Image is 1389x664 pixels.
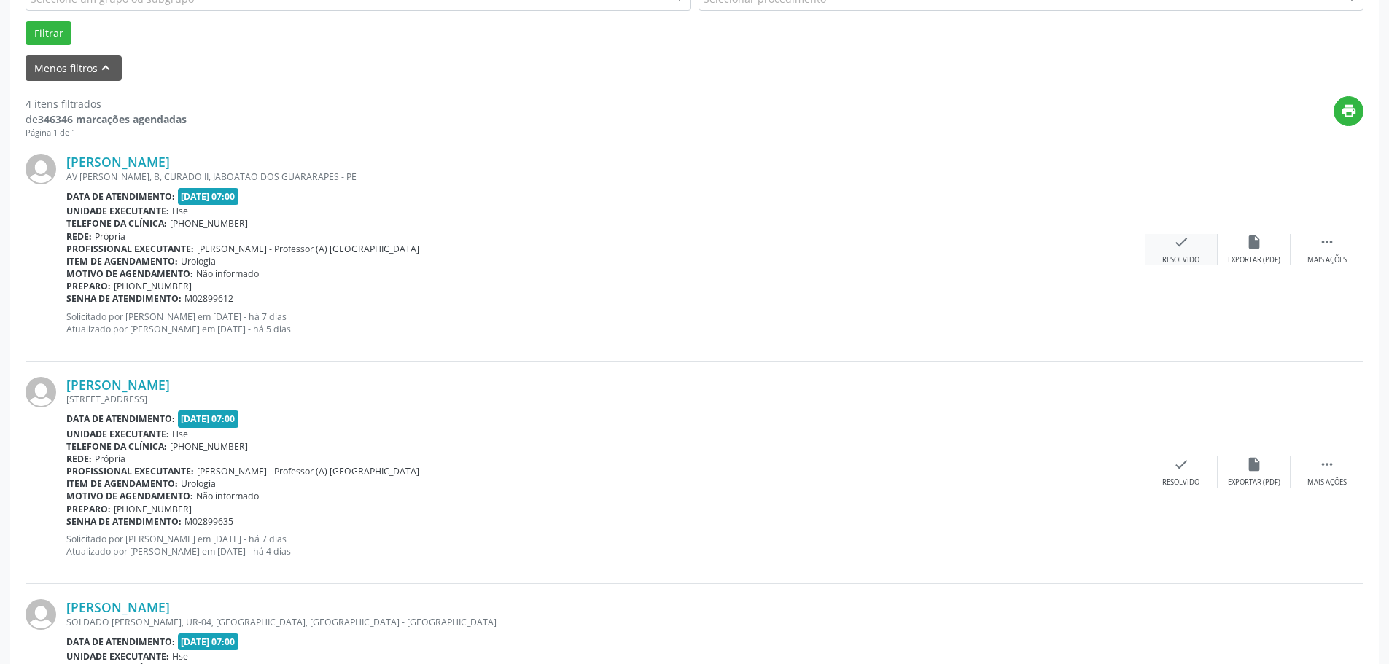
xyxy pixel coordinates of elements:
span: [PHONE_NUMBER] [170,440,248,453]
p: Solicitado por [PERSON_NAME] em [DATE] - há 7 dias Atualizado por [PERSON_NAME] em [DATE] - há 4 ... [66,533,1145,558]
b: Unidade executante: [66,428,169,440]
span: Não informado [196,267,259,280]
button: Filtrar [26,21,71,46]
span: Urologia [181,255,216,267]
i: check [1173,234,1189,250]
div: Mais ações [1307,477,1347,488]
span: M02899612 [184,292,233,305]
b: Motivo de agendamento: [66,267,193,280]
div: AV [PERSON_NAME], B, CURADO II, JABOATAO DOS GUARARAPES - PE [66,171,1145,183]
div: Resolvido [1162,477,1199,488]
span: [PERSON_NAME] - Professor (A) [GEOGRAPHIC_DATA] [197,243,419,255]
span: Hse [172,428,188,440]
b: Senha de atendimento: [66,292,182,305]
span: Não informado [196,490,259,502]
b: Senha de atendimento: [66,515,182,528]
b: Data de atendimento: [66,413,175,425]
span: Urologia [181,477,216,490]
b: Data de atendimento: [66,636,175,648]
a: [PERSON_NAME] [66,599,170,615]
b: Preparo: [66,280,111,292]
a: [PERSON_NAME] [66,377,170,393]
span: M02899635 [184,515,233,528]
button: Menos filtroskeyboard_arrow_up [26,55,122,81]
i: print [1341,103,1357,119]
p: Solicitado por [PERSON_NAME] em [DATE] - há 7 dias Atualizado por [PERSON_NAME] em [DATE] - há 5 ... [66,310,1145,335]
b: Telefone da clínica: [66,440,167,453]
i: insert_drive_file [1246,456,1262,472]
b: Unidade executante: [66,650,169,663]
span: Própria [95,230,125,243]
i: insert_drive_file [1246,234,1262,250]
div: Página 1 de 1 [26,127,187,139]
span: [DATE] 07:00 [178,633,239,650]
b: Item de agendamento: [66,477,178,490]
img: img [26,377,56,407]
span: [PHONE_NUMBER] [114,280,192,292]
b: Rede: [66,230,92,243]
div: SOLDADO [PERSON_NAME], UR-04, [GEOGRAPHIC_DATA], [GEOGRAPHIC_DATA] - [GEOGRAPHIC_DATA] [66,616,1145,628]
span: [PERSON_NAME] - Professor (A) [GEOGRAPHIC_DATA] [197,465,419,477]
span: Própria [95,453,125,465]
a: [PERSON_NAME] [66,154,170,170]
div: de [26,112,187,127]
span: Hse [172,650,188,663]
b: Rede: [66,453,92,465]
i: keyboard_arrow_up [98,60,114,76]
div: Exportar (PDF) [1228,255,1280,265]
i:  [1319,456,1335,472]
b: Motivo de agendamento: [66,490,193,502]
div: Exportar (PDF) [1228,477,1280,488]
b: Item de agendamento: [66,255,178,267]
b: Telefone da clínica: [66,217,167,230]
span: [PHONE_NUMBER] [114,503,192,515]
b: Profissional executante: [66,465,194,477]
b: Profissional executante: [66,243,194,255]
i: check [1173,456,1189,472]
div: Resolvido [1162,255,1199,265]
span: [DATE] 07:00 [178,410,239,427]
div: [STREET_ADDRESS] [66,393,1145,405]
b: Preparo: [66,503,111,515]
div: 4 itens filtrados [26,96,187,112]
i:  [1319,234,1335,250]
span: [PHONE_NUMBER] [170,217,248,230]
b: Data de atendimento: [66,190,175,203]
div: Mais ações [1307,255,1347,265]
img: img [26,599,56,630]
b: Unidade executante: [66,205,169,217]
span: Hse [172,205,188,217]
button: print [1334,96,1363,126]
img: img [26,154,56,184]
span: [DATE] 07:00 [178,188,239,205]
strong: 346346 marcações agendadas [38,112,187,126]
